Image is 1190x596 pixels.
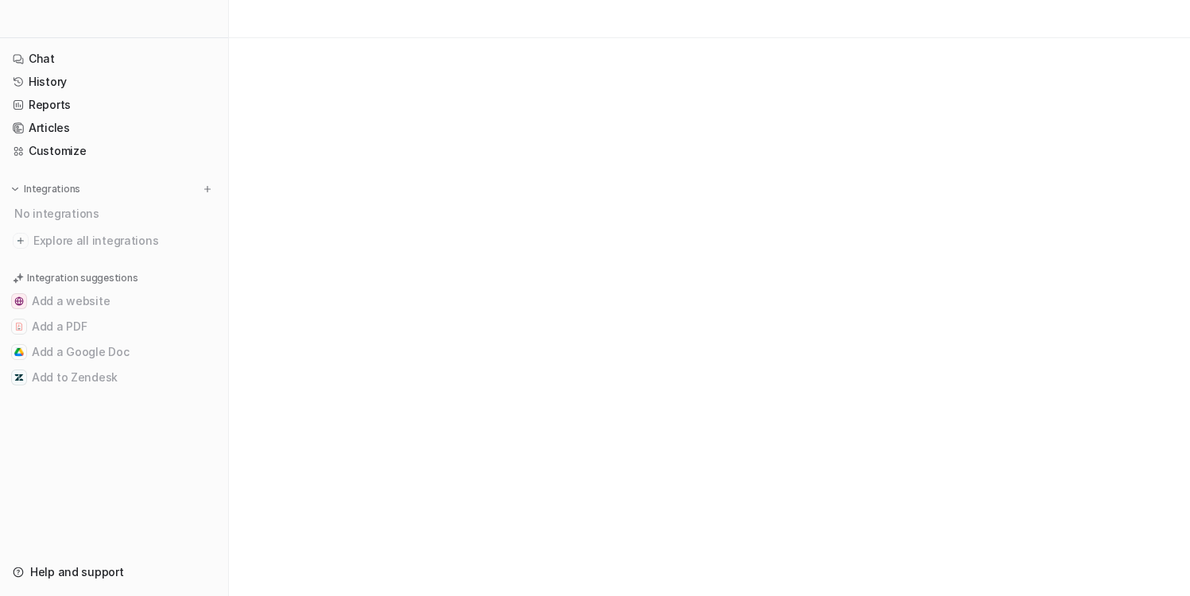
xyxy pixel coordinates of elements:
a: History [6,71,222,93]
a: Help and support [6,561,222,583]
img: Add a website [14,296,24,306]
span: Explore all integrations [33,228,215,253]
button: Integrations [6,181,85,197]
a: Chat [6,48,222,70]
p: Integration suggestions [27,271,138,285]
a: Articles [6,117,222,139]
img: explore all integrations [13,233,29,249]
button: Add a PDFAdd a PDF [6,314,222,339]
button: Add a Google DocAdd a Google Doc [6,339,222,365]
div: No integrations [10,200,222,226]
img: Add a Google Doc [14,347,24,357]
button: Add a websiteAdd a website [6,288,222,314]
button: Add to ZendeskAdd to Zendesk [6,365,222,390]
p: Integrations [24,183,80,195]
img: Add to Zendesk [14,373,24,382]
a: Customize [6,140,222,162]
img: Add a PDF [14,322,24,331]
img: menu_add.svg [202,184,213,195]
a: Explore all integrations [6,230,222,252]
a: Reports [6,94,222,116]
img: expand menu [10,184,21,195]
